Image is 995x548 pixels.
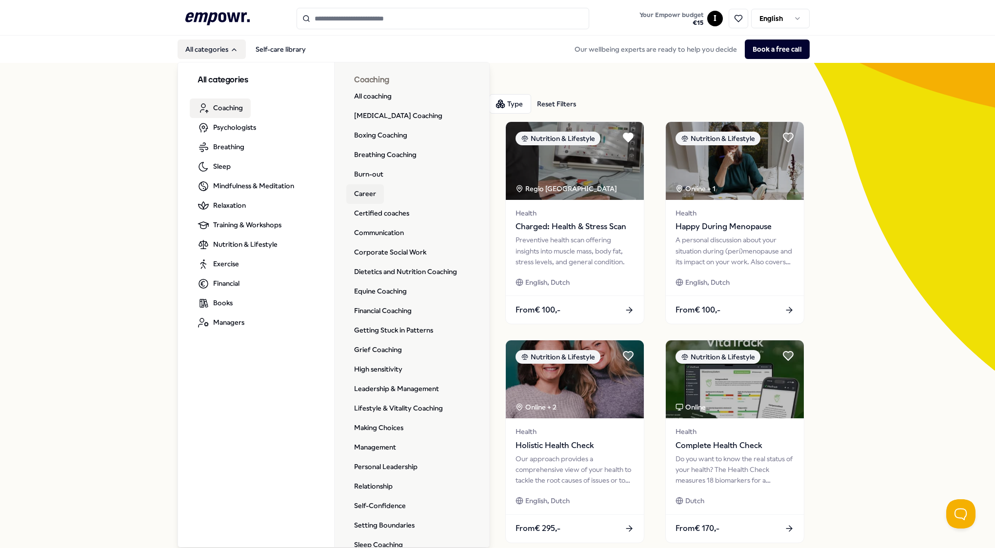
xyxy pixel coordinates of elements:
a: Financial [190,274,247,294]
span: Relaxation [213,200,246,211]
a: Financial Coaching [346,301,419,321]
span: Complete Health Check [676,439,794,452]
a: Equine Coaching [346,282,415,301]
a: Nutrition & Lifestyle [190,235,285,254]
img: package image [666,122,804,200]
a: Setting Boundaries [346,516,422,535]
button: Book a free call [745,39,810,59]
img: package image [506,122,644,200]
span: Your Empowr budget [639,11,703,19]
span: Health [676,426,794,437]
div: Our wellbeing experts are ready to help you decide [567,39,810,59]
h3: Coaching [354,74,471,87]
span: Holistic Health Check [516,439,634,452]
span: Sleep [213,161,231,172]
div: Regio [GEOGRAPHIC_DATA] [516,183,618,194]
span: Coaching [213,102,243,113]
a: Breathing [190,137,252,157]
a: Making Choices [346,418,411,438]
a: Books [190,294,240,313]
span: English, Dutch [685,277,730,288]
iframe: Help Scout Beacon - Open [946,499,975,528]
a: Dietetics and Nutrition Coaching [346,262,465,282]
a: Exercise [190,254,247,274]
button: I [707,11,723,26]
span: From € 100,- [516,304,560,316]
span: Psychologists [213,122,256,133]
span: Managers [213,317,244,328]
a: Managers [190,313,252,333]
a: package imageNutrition & LifestyleRegio [GEOGRAPHIC_DATA] HealthCharged: Health & Stress ScanPrev... [505,121,644,324]
span: Exercise [213,258,239,269]
a: package imageNutrition & LifestyleOnlineHealthComplete Health CheckDo you want to know the real s... [665,340,804,543]
nav: Main [178,39,314,59]
button: All categories [178,39,246,59]
span: Health [516,208,634,218]
span: From € 170,- [676,522,719,535]
a: Getting Stuck in Patterns [346,321,441,340]
a: Career [346,184,384,204]
input: Search for products, categories or subcategories [297,8,589,29]
div: Our approach provides a comprehensive view of your health to tackle the root causes of issues or ... [516,453,634,486]
div: A personal discussion about your situation during (peri)menopause and its impact on your work. Al... [676,235,794,267]
a: Lifestyle & Vitality Coaching [346,399,451,418]
a: [MEDICAL_DATA] Coaching [346,106,450,126]
a: Management [346,438,404,457]
span: English, Dutch [525,495,570,506]
a: Coaching [190,98,251,118]
div: Online + 2 [516,402,557,412]
a: Psychologists [190,118,264,137]
button: Your Empowr budget€15 [637,9,705,29]
span: Mindfulness & Meditation [213,180,294,191]
a: Sleep [190,157,239,176]
span: Health [516,426,634,437]
div: Online + 1 [676,183,716,194]
img: package image [666,340,804,418]
span: Training & Workshops [213,219,281,230]
a: Grief Coaching [346,340,410,360]
span: English, Dutch [525,277,570,288]
a: Certified coaches [346,204,417,223]
span: From € 295,- [516,522,560,535]
span: Happy During Menopause [676,220,794,233]
span: From € 100,- [676,304,720,316]
a: Self-Confidence [346,496,414,516]
a: package imageNutrition & LifestyleOnline + 1HealthHappy During MenopauseA personal discussion abo... [665,121,804,324]
div: Nutrition & Lifestyle [516,350,600,364]
span: Nutrition & Lifestyle [213,239,278,250]
span: Charged: Health & Stress Scan [516,220,634,233]
img: package image [506,340,644,418]
div: Online [676,402,706,412]
a: Relationship [346,477,400,496]
a: Corporate Social Work [346,243,434,262]
div: Nutrition & Lifestyle [676,132,760,145]
span: Financial [213,278,239,289]
a: package imageNutrition & LifestyleOnline + 2HealthHolistic Health CheckOur approach provides a co... [505,340,644,543]
a: Self-care library [248,39,314,59]
span: Dutch [685,495,704,506]
a: Burn-out [346,165,391,184]
a: Your Empowr budget€15 [636,8,707,29]
div: Do you want to know the real status of your health? The Health Check measures 18 biomarkers for a... [676,453,794,486]
h3: All categories [198,74,315,87]
span: Books [213,297,233,308]
a: Leadership & Management [346,379,447,399]
span: Breathing [213,141,244,152]
span: Health [676,208,794,218]
div: Preventive health scan offering insights into muscle mass, body fat, stress levels, and general c... [516,235,634,267]
button: Type [489,94,531,114]
a: Communication [346,223,412,243]
a: Mindfulness & Meditation [190,176,302,196]
a: Breathing Coaching [346,145,424,165]
div: Nutrition & Lifestyle [676,350,760,364]
span: € 15 [639,19,703,27]
a: All coaching [346,87,399,106]
a: Relaxation [190,196,254,215]
a: Training & Workshops [190,215,289,235]
a: Personal Leadership [346,457,425,477]
div: All categories [178,62,490,548]
div: Nutrition & Lifestyle [516,132,600,145]
div: Reset Filters [537,98,576,109]
a: Boxing Coaching [346,126,415,145]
